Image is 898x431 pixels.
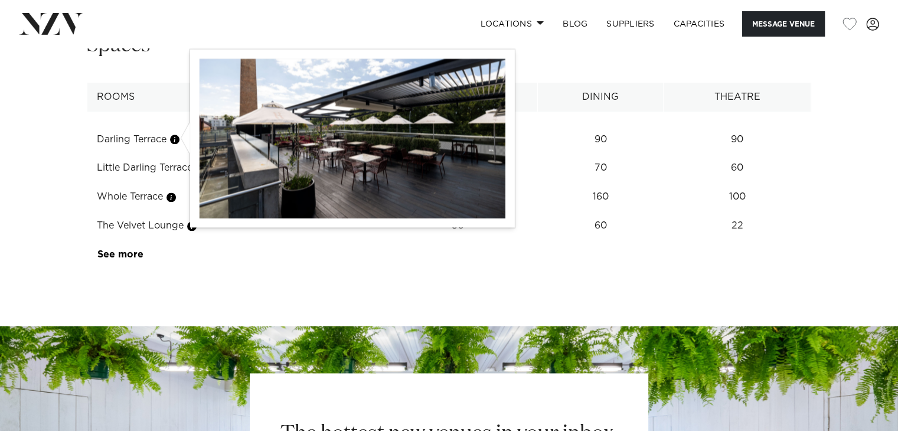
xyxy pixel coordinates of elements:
[537,154,664,182] td: 70
[471,11,553,37] a: Locations
[87,154,378,182] td: Little Darling Terrace
[537,182,664,211] td: 160
[537,211,664,240] td: 60
[664,154,811,182] td: 60
[19,13,83,34] img: nzv-logo.png
[664,11,734,37] a: Capacities
[742,11,825,37] button: Message Venue
[537,83,664,112] th: Dining
[87,83,378,112] th: Rooms
[87,125,378,154] td: Darling Terrace
[553,11,597,37] a: BLOG
[664,211,811,240] td: 22
[664,125,811,154] td: 90
[200,58,505,218] img: GsjH0yP0zvn8Q9qxXi2P4s6ZlTeXlnywuFkrogQq.jpg
[664,182,811,211] td: 100
[87,182,378,211] td: Whole Terrace
[537,125,664,154] td: 90
[87,211,378,240] td: The Velvet Lounge
[664,83,811,112] th: Theatre
[597,11,664,37] a: SUPPLIERS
